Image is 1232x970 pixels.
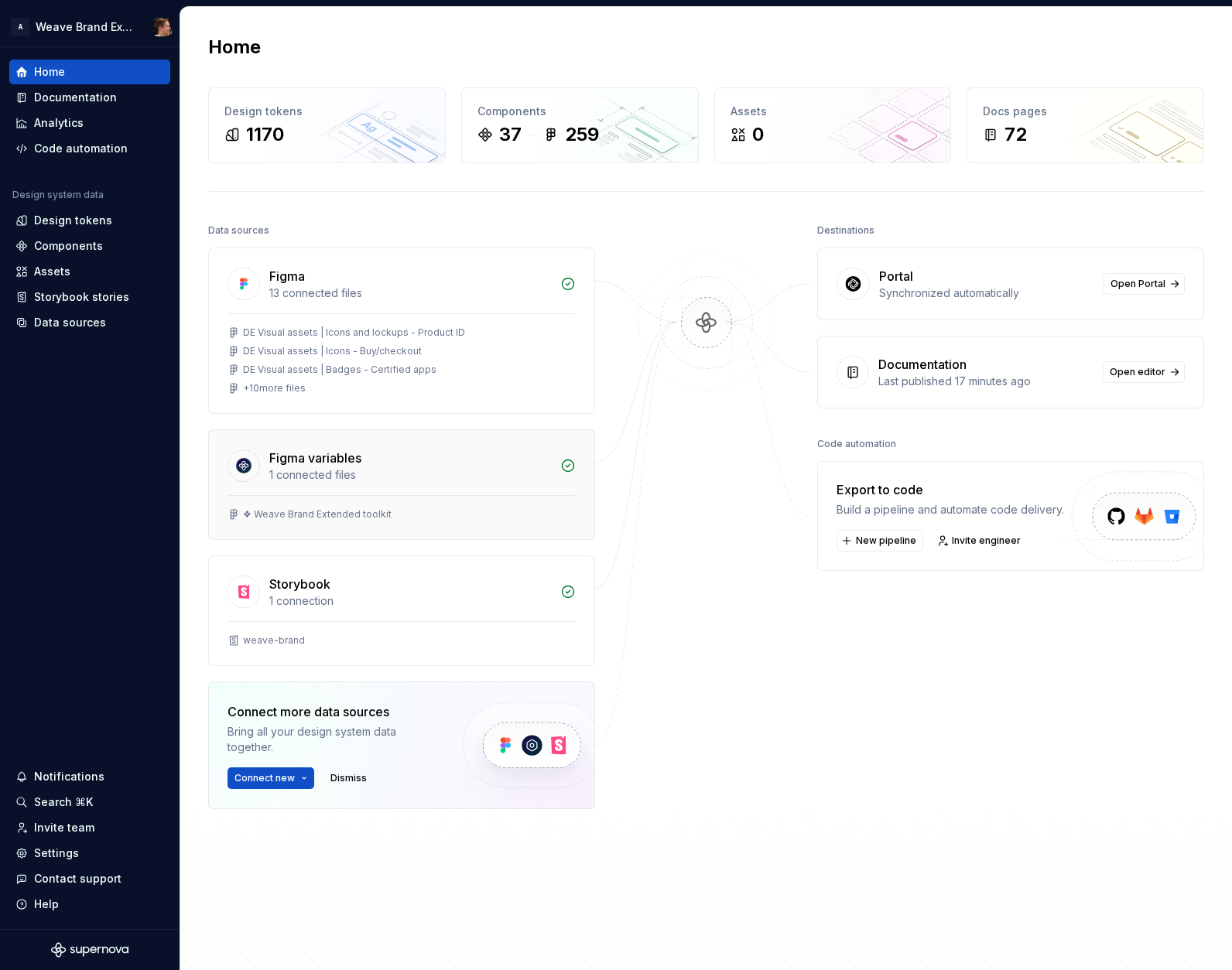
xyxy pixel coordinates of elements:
[34,213,112,228] div: Design tokens
[323,767,374,789] button: Dismiss
[246,122,284,147] div: 1170
[879,285,1094,301] div: Synchronized automatically
[34,769,104,784] div: Notifications
[9,234,170,258] a: Components
[878,355,967,374] div: Documentation
[9,892,170,917] button: Help
[208,220,269,241] div: Data sources
[269,593,551,609] div: 1 connection
[856,535,916,547] span: New pipeline
[34,264,70,279] div: Assets
[36,19,135,35] div: Weave Brand Extended
[878,374,1093,389] div: Last published 17 minutes ago
[51,942,128,958] svg: Supernova Logo
[34,141,128,156] div: Code automation
[1111,278,1165,290] span: Open Portal
[9,285,170,309] a: Storybook stories
[9,136,170,161] a: Code automation
[752,122,764,147] div: 0
[34,315,106,330] div: Data sources
[228,724,436,755] div: Bring all your design system data together.
[9,85,170,110] a: Documentation
[34,115,84,131] div: Analytics
[243,634,305,647] div: weave-brand
[1004,122,1027,147] div: 72
[228,702,436,721] div: Connect more data sources
[1103,361,1185,383] a: Open editor
[837,502,1064,517] div: Build a pipeline and automate code delivery.
[952,535,1021,547] span: Invite engineer
[1110,366,1165,378] span: Open editor
[933,530,1028,552] a: Invite engineer
[234,772,295,784] span: Connect new
[243,382,306,394] div: + 10 more files
[208,87,446,163] a: Design tokens1170
[9,790,170,815] button: Search ⌘K
[731,104,936,119] div: Assets
[9,866,170,891] button: Contact support
[208,429,595,540] a: Figma variables1 connected files❖ Weave Brand Extended toolkit
[9,111,170,135] a: Analytics
[9,259,170,284] a: Assets
[269,267,305,285] div: Figma
[34,897,59,912] div: Help
[34,289,129,305] div: Storybook stories
[34,64,65,80] div: Home
[817,433,896,455] div: Code automation
[269,467,551,483] div: 1 connected files
[34,871,121,886] div: Contact support
[9,60,170,84] a: Home
[11,18,29,36] div: A
[3,10,176,43] button: AWeave Brand ExtendedAlexis Morin
[34,90,117,105] div: Documentation
[228,767,314,789] button: Connect new
[983,104,1188,119] div: Docs pages
[499,122,522,147] div: 37
[714,87,952,163] a: Assets0
[208,35,261,60] h2: Home
[243,364,436,376] div: DE Visual assets | Badges - Certified apps
[12,189,104,201] div: Design system data
[879,267,913,285] div: Portal
[208,555,595,666] a: Storybook1 connectionweave-brand
[837,530,923,552] button: New pipeline
[208,248,595,414] a: Figma13 connected filesDE Visual assets | Icons and lockups - Product IDDE Visual assets | Icons ...
[9,310,170,335] a: Data sources
[461,87,699,163] a: Components37259
[34,820,94,835] div: Invite team
[565,122,599,147] div: 259
[153,18,172,36] img: Alexis Morin
[269,575,330,593] div: Storybook
[1104,273,1185,295] a: Open Portal
[269,449,361,467] div: Figma variables
[9,208,170,233] a: Design tokens
[34,238,103,254] div: Components
[243,345,422,357] div: DE Visual assets | Icons - Buy/checkout
[837,480,1064,499] div: Export to code
[9,841,170,866] a: Settings
[9,815,170,840] a: Invite team
[9,764,170,789] button: Notifications
[34,794,93,810] div: Search ⌘K
[224,104,429,119] div: Design tokens
[243,326,465,339] div: DE Visual assets | Icons and lockups - Product ID
[34,845,79,861] div: Settings
[243,508,392,521] div: ❖ Weave Brand Extended toolkit
[817,220,874,241] div: Destinations
[269,285,551,301] div: 13 connected files
[967,87,1204,163] a: Docs pages72
[477,104,683,119] div: Components
[330,772,367,784] span: Dismiss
